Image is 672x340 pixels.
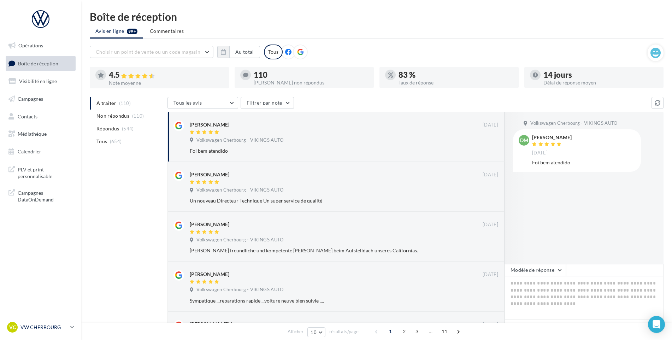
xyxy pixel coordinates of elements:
[4,74,77,89] a: Visibilité en ligne
[18,188,73,203] span: Campagnes DataOnDemand
[543,80,658,85] div: Délai de réponse moyen
[18,42,43,48] span: Opérations
[96,112,129,119] span: Non répondus
[4,185,77,206] a: Campagnes DataOnDemand
[150,28,184,34] span: Commentaires
[399,326,410,337] span: 2
[254,71,368,79] div: 110
[18,131,47,137] span: Médiathèque
[483,172,498,178] span: [DATE]
[90,46,213,58] button: Choisir un point de vente ou un code magasin
[196,237,283,243] span: Volkswagen Cherbourg - VIKINGS AUTO
[4,56,77,71] a: Boîte de réception
[229,46,260,58] button: Au total
[543,71,658,79] div: 14 jours
[399,71,513,79] div: 83 %
[9,324,16,331] span: VC
[190,221,229,228] div: [PERSON_NAME]
[217,46,260,58] button: Au total
[6,321,76,334] a: VC VW CHERBOURG
[109,81,223,86] div: Note moyenne
[190,321,242,328] div: [PERSON_NAME]-horn
[132,113,144,119] span: (110)
[4,92,77,106] a: Campagnes
[385,326,396,337] span: 1
[196,137,283,143] span: Volkswagen Cherbourg - VIKINGS AUTO
[532,150,548,156] span: [DATE]
[425,326,436,337] span: ...
[20,324,67,331] p: VW CHERBOURG
[483,222,498,228] span: [DATE]
[4,127,77,141] a: Médiathèque
[311,329,317,335] span: 10
[483,322,498,328] span: [DATE]
[18,165,73,180] span: PLV et print personnalisable
[190,297,452,304] div: Sympatique ...reparations rapide ...voiture neuve bien suivie ....
[288,328,303,335] span: Afficher
[96,125,119,132] span: Répondus
[19,78,57,84] span: Visibilité en ligne
[532,135,572,140] div: [PERSON_NAME]
[532,159,635,166] div: Foi bem atendido
[110,139,122,144] span: (654)
[173,100,202,106] span: Tous les avis
[254,80,368,85] div: [PERSON_NAME] non répondus
[4,109,77,124] a: Contacts
[196,187,283,193] span: Volkswagen Cherbourg - VIKINGS AUTO
[307,327,325,337] button: 10
[190,271,229,278] div: [PERSON_NAME]
[411,326,423,337] span: 3
[4,144,77,159] a: Calendrier
[399,80,513,85] div: Taux de réponse
[109,71,223,79] div: 4.5
[196,287,283,293] span: Volkswagen Cherbourg - VIKINGS AUTO
[264,45,283,59] div: Tous
[18,148,41,154] span: Calendrier
[90,11,664,22] div: Boîte de réception
[18,60,58,66] span: Boîte de réception
[483,122,498,128] span: [DATE]
[190,171,229,178] div: [PERSON_NAME]
[122,126,134,131] span: (544)
[190,147,452,154] div: Foi bem atendido
[530,120,617,127] span: Volkswagen Cherbourg - VIKINGS AUTO
[648,316,665,333] div: Open Intercom Messenger
[18,113,37,119] span: Contacts
[96,49,200,55] span: Choisir un point de vente ou un code magasin
[241,97,294,109] button: Filtrer par note
[483,271,498,278] span: [DATE]
[439,326,450,337] span: 11
[190,247,452,254] div: [PERSON_NAME] freundliche und kompetente [PERSON_NAME] beim Aufstelldach unseres Californias.
[520,137,528,144] span: DM
[329,328,359,335] span: résultats/page
[96,138,107,145] span: Tous
[18,96,43,102] span: Campagnes
[190,197,452,204] div: Un nouveau Directeur Technique Un super service de qualité
[4,38,77,53] a: Opérations
[4,162,77,183] a: PLV et print personnalisable
[505,264,566,276] button: Modèle de réponse
[167,97,238,109] button: Tous les avis
[190,121,229,128] div: [PERSON_NAME]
